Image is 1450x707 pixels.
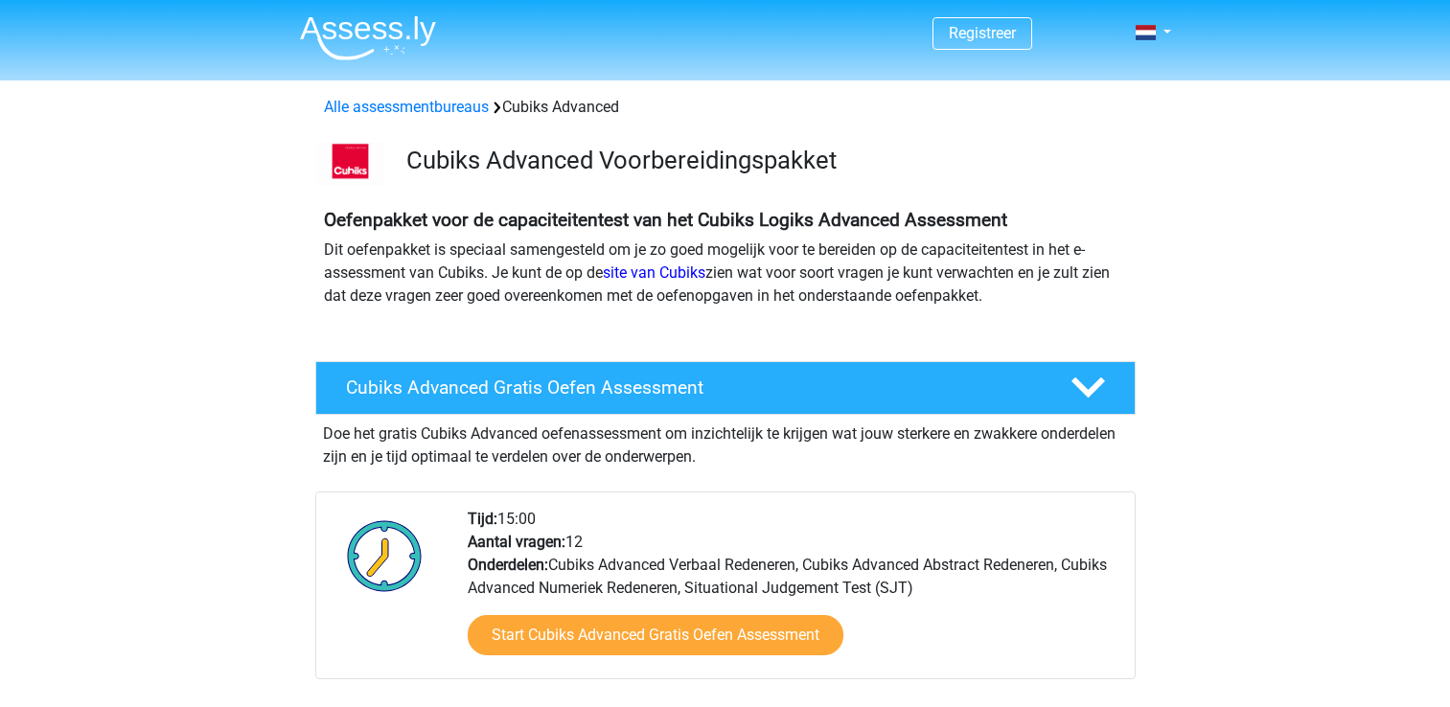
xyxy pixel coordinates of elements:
b: Oefenpakket voor de capaciteitentest van het Cubiks Logiks Advanced Assessment [324,209,1007,231]
a: Start Cubiks Advanced Gratis Oefen Assessment [468,615,843,655]
a: site van Cubiks [603,263,705,282]
img: logo-cubiks-300x193.png [316,142,384,186]
div: Cubiks Advanced [316,96,1135,119]
a: Cubiks Advanced Gratis Oefen Assessment [308,361,1143,415]
h3: Cubiks Advanced Voorbereidingspakket [406,146,1120,175]
div: Doe het gratis Cubiks Advanced oefenassessment om inzichtelijk te krijgen wat jouw sterkere en zw... [315,415,1136,468]
p: Dit oefenpakket is speciaal samengesteld om je zo goed mogelijk voor te bereiden op de capaciteit... [324,239,1127,308]
b: Onderdelen: [468,556,548,574]
b: Aantal vragen: [468,533,565,551]
img: Assessly [300,15,436,60]
h4: Cubiks Advanced Gratis Oefen Assessment [346,376,1040,399]
b: Tijd: [468,510,497,528]
img: Klok [336,508,433,604]
a: Alle assessmentbureaus [324,98,489,116]
a: Registreer [949,24,1016,42]
div: 15:00 12 Cubiks Advanced Verbaal Redeneren, Cubiks Advanced Abstract Redeneren, Cubiks Advanced N... [453,508,1134,678]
